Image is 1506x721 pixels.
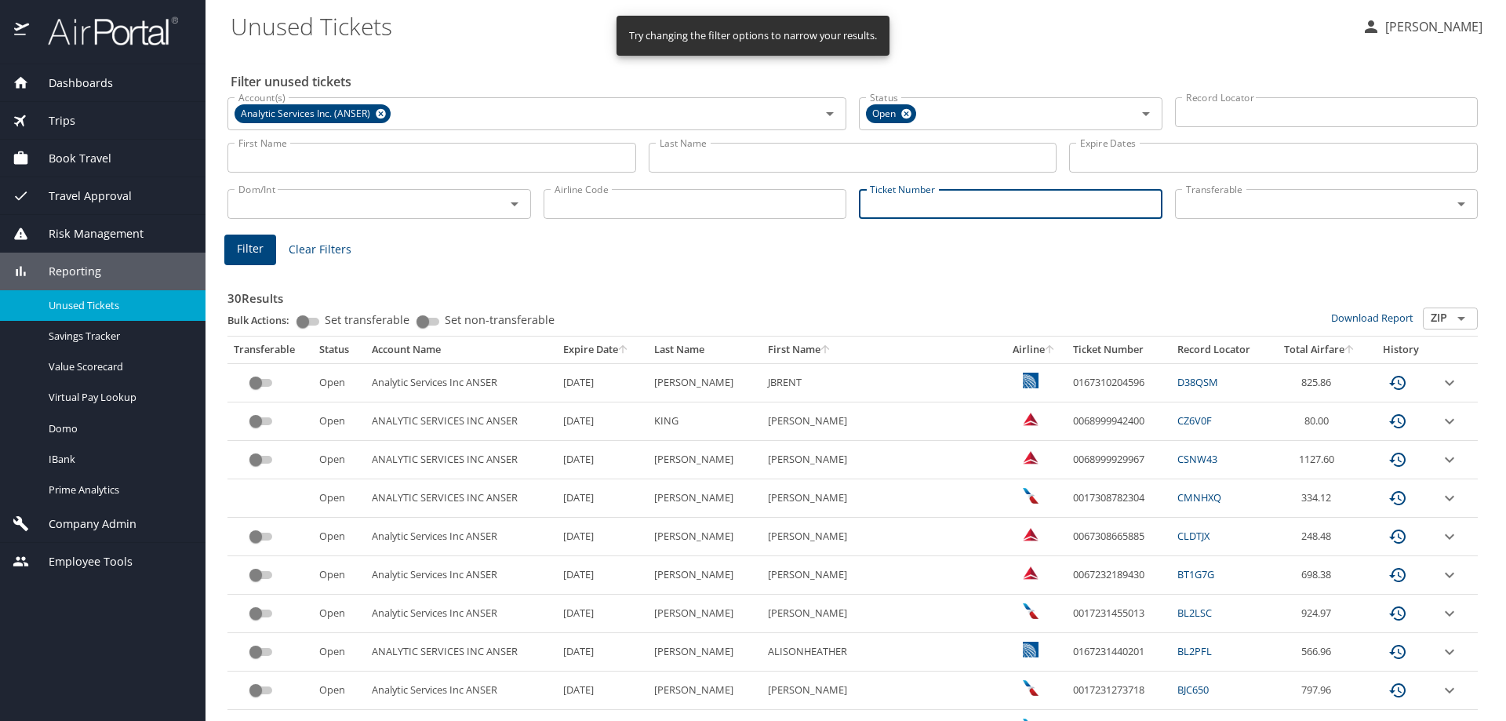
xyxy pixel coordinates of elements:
[762,595,1002,633] td: [PERSON_NAME]
[29,263,101,280] span: Reporting
[1450,193,1472,215] button: Open
[1355,13,1489,41] button: [PERSON_NAME]
[557,556,648,595] td: [DATE]
[1271,337,1368,363] th: Total Airfare
[1023,411,1039,427] img: Delta Airlines
[1440,604,1459,623] button: expand row
[557,441,648,479] td: [DATE]
[557,363,648,402] td: [DATE]
[1177,567,1214,581] a: BT1G7G
[557,402,648,441] td: [DATE]
[648,479,762,518] td: [PERSON_NAME]
[1177,452,1217,466] a: CSNW43
[1023,603,1039,619] img: American Airlines
[49,421,187,436] span: Domo
[49,482,187,497] span: Prime Analytics
[313,518,365,556] td: Open
[762,518,1002,556] td: [PERSON_NAME]
[1271,633,1368,672] td: 566.96
[1177,413,1212,428] a: CZ6V0F
[366,556,557,595] td: Analytic Services Inc ANSER
[231,2,1349,50] h1: Unused Tickets
[366,672,557,710] td: Analytic Services Inc ANSER
[762,556,1002,595] td: [PERSON_NAME]
[557,518,648,556] td: [DATE]
[445,315,555,326] span: Set non-transferable
[366,402,557,441] td: ANALYTIC SERVICES INC ANSER
[1380,17,1482,36] p: [PERSON_NAME]
[762,441,1002,479] td: [PERSON_NAME]
[1368,337,1434,363] th: History
[49,452,187,467] span: IBank
[49,359,187,374] span: Value Scorecard
[234,343,307,357] div: Transferable
[235,106,380,122] span: Analytic Services Inc. (ANSER)
[366,479,557,518] td: ANALYTIC SERVICES INC ANSER
[31,16,178,46] img: airportal-logo.png
[866,104,916,123] div: Open
[1067,518,1172,556] td: 0067308665885
[49,390,187,405] span: Virtual Pay Lookup
[1067,633,1172,672] td: 0167231440201
[313,363,365,402] td: Open
[557,672,648,710] td: [DATE]
[1002,337,1067,363] th: Airline
[49,329,187,344] span: Savings Tracker
[366,363,557,402] td: Analytic Services Inc ANSER
[1344,345,1355,355] button: sort
[1177,490,1221,504] a: CMNHXQ
[1067,363,1172,402] td: 0167310204596
[313,337,365,363] th: Status
[1271,556,1368,595] td: 698.38
[1177,529,1210,543] a: CLDTJX
[1023,488,1039,504] img: American Airlines
[1067,441,1172,479] td: 0068999929967
[762,633,1002,672] td: ALISONHEATHER
[313,441,365,479] td: Open
[1023,526,1039,542] img: Delta Airlines
[1440,373,1459,392] button: expand row
[557,633,648,672] td: [DATE]
[648,402,762,441] td: KING
[289,240,351,260] span: Clear Filters
[313,633,365,672] td: Open
[237,239,264,259] span: Filter
[1045,345,1056,355] button: sort
[1067,479,1172,518] td: 0017308782304
[1271,672,1368,710] td: 797.96
[29,225,144,242] span: Risk Management
[762,337,1002,363] th: First Name
[648,556,762,595] td: [PERSON_NAME]
[1023,373,1039,388] img: United Airlines
[1271,479,1368,518] td: 334.12
[1177,644,1212,658] a: BL2PFL
[313,672,365,710] td: Open
[1440,643,1459,661] button: expand row
[29,112,75,129] span: Trips
[366,595,557,633] td: Analytic Services Inc ANSER
[820,345,831,355] button: sort
[313,402,365,441] td: Open
[1177,606,1212,620] a: BL2LSC
[1271,595,1368,633] td: 924.97
[1440,450,1459,469] button: expand row
[1067,556,1172,595] td: 0067232189430
[1135,103,1157,125] button: Open
[762,479,1002,518] td: [PERSON_NAME]
[762,402,1002,441] td: [PERSON_NAME]
[819,103,841,125] button: Open
[648,633,762,672] td: [PERSON_NAME]
[629,20,877,51] div: Try changing the filter options to narrow your results.
[325,315,409,326] span: Set transferable
[313,479,365,518] td: Open
[1171,337,1271,363] th: Record Locator
[231,69,1481,94] h2: Filter unused tickets
[224,235,276,265] button: Filter
[1271,441,1368,479] td: 1127.60
[648,672,762,710] td: [PERSON_NAME]
[366,518,557,556] td: Analytic Services Inc ANSER
[648,595,762,633] td: [PERSON_NAME]
[1271,363,1368,402] td: 825.86
[1177,683,1209,697] a: BJC650
[1177,375,1218,389] a: D38QSM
